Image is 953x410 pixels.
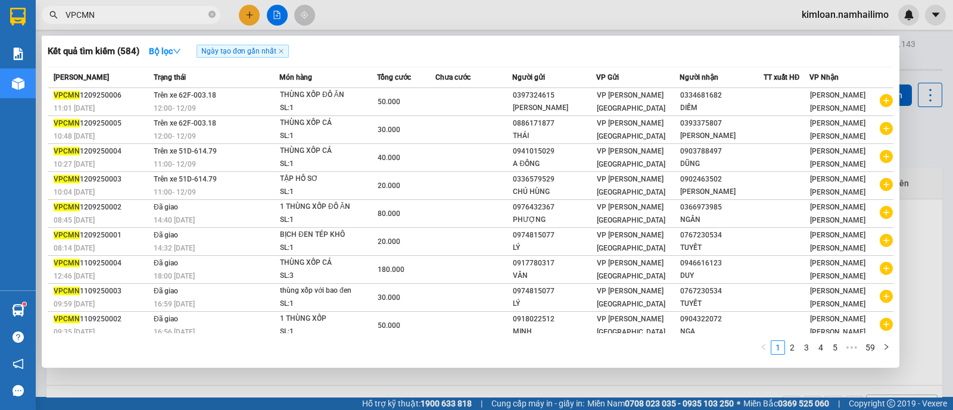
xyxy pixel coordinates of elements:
span: Đã giao [154,203,178,211]
span: Trên xe 62F-003.18 [154,119,216,127]
span: 50.000 [378,98,400,106]
span: down [173,47,181,55]
div: 0974815077 [513,285,595,298]
span: 16:59 [DATE] [154,300,195,308]
span: 08:14 [DATE] [54,244,95,252]
span: 10:48 [DATE] [54,132,95,140]
div: [PERSON_NAME] [680,186,762,198]
span: 18:00 [DATE] [154,272,195,280]
li: Previous Page [756,340,771,355]
div: SL: 1 [280,214,369,227]
div: THÁI [513,130,595,142]
span: plus-circle [880,206,893,219]
span: 12:00 - 12/09 [154,104,196,112]
li: VP [PERSON_NAME] [PERSON_NAME] [82,64,158,90]
div: NGA [680,326,762,338]
span: VPCMN [54,203,80,211]
span: search [49,11,58,19]
span: plus-circle [880,122,893,135]
span: plus-circle [880,318,893,331]
span: 20.000 [378,181,400,190]
span: 12:00 - 12/09 [154,132,196,140]
span: VP [PERSON_NAME][GEOGRAPHIC_DATA] [597,315,665,336]
span: 11:01 [DATE] [54,104,95,112]
li: 4 [814,340,828,355]
div: 1109250003 [54,285,150,298]
div: 0946616123 [680,257,762,270]
span: 09:59 [DATE] [54,300,95,308]
a: 5 [829,341,842,354]
li: 59 [861,340,879,355]
span: Món hàng [279,73,312,82]
a: 1 [771,341,784,354]
span: VP Gửi [596,73,619,82]
span: 08:45 [DATE] [54,216,95,224]
div: 0974815077 [513,229,595,242]
span: VPCMN [54,315,80,323]
div: DŨNG [680,158,762,170]
div: 0366973985 [680,201,762,214]
div: 1209250005 [54,117,150,130]
span: VPCMN [54,91,80,99]
span: environment [6,80,14,88]
span: 80.000 [378,209,400,218]
div: THÙNG XỐP CÁ [280,145,369,158]
span: message [13,385,24,396]
span: close-circle [208,11,216,18]
span: right [883,343,890,350]
span: Chưa cước [435,73,471,82]
span: 180.000 [378,265,404,274]
span: [PERSON_NAME] [PERSON_NAME] [810,287,865,308]
span: [PERSON_NAME] [54,73,109,82]
div: SL: 1 [280,130,369,143]
div: 1 THÙNG XỐP [280,312,369,326]
span: VPCMN [54,147,80,155]
span: [PERSON_NAME] [PERSON_NAME] [810,259,865,280]
span: 10:27 [DATE] [54,160,95,168]
span: 50.000 [378,321,400,330]
li: 3 [799,340,814,355]
div: NGÂN [680,214,762,226]
span: ••• [842,340,861,355]
span: 10:04 [DATE] [54,188,95,196]
img: logo-vxr [10,8,26,26]
div: TUYẾT [680,298,762,310]
span: Người gửi [512,73,545,82]
span: VPCMN [54,231,80,239]
li: VP VP chợ Mũi Né [6,64,82,77]
sup: 1 [23,302,26,306]
li: Nam Hải Limousine [6,6,173,51]
div: VÂN [513,270,595,282]
div: 0904322072 [680,313,762,326]
span: Tổng cước [377,73,411,82]
span: 30.000 [378,126,400,134]
div: 1109250002 [54,313,150,326]
div: THÙNG XỐP CÁ [280,256,369,270]
span: 30.000 [378,293,400,302]
div: 0976432367 [513,201,595,214]
div: 0767230534 [680,285,762,298]
div: 0767230534 [680,229,762,242]
li: 5 [828,340,842,355]
div: 0397324615 [513,89,595,102]
div: CHÚ HÙNG [513,186,595,198]
div: 1 THÙNG XỐP ĐỒ ĂN [280,201,369,214]
span: Đã giao [154,259,178,267]
div: 0336579529 [513,173,595,186]
a: 4 [814,341,827,354]
span: [PERSON_NAME] [PERSON_NAME] [810,119,865,140]
div: SL: 1 [280,102,369,115]
div: PHƯỢNG [513,214,595,226]
span: left [760,343,767,350]
span: VP [PERSON_NAME][GEOGRAPHIC_DATA] [597,287,665,308]
li: Next Page [879,340,893,355]
div: THÙNG XỐP CÁ [280,117,369,130]
span: plus-circle [880,234,893,247]
span: [PERSON_NAME] [PERSON_NAME] [810,175,865,196]
span: 09:35 [DATE] [54,328,95,336]
div: 0941015029 [513,145,595,158]
div: 0918022512 [513,313,595,326]
li: 1 [771,340,785,355]
div: [PERSON_NAME] [513,102,595,114]
span: 14:40 [DATE] [154,216,195,224]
